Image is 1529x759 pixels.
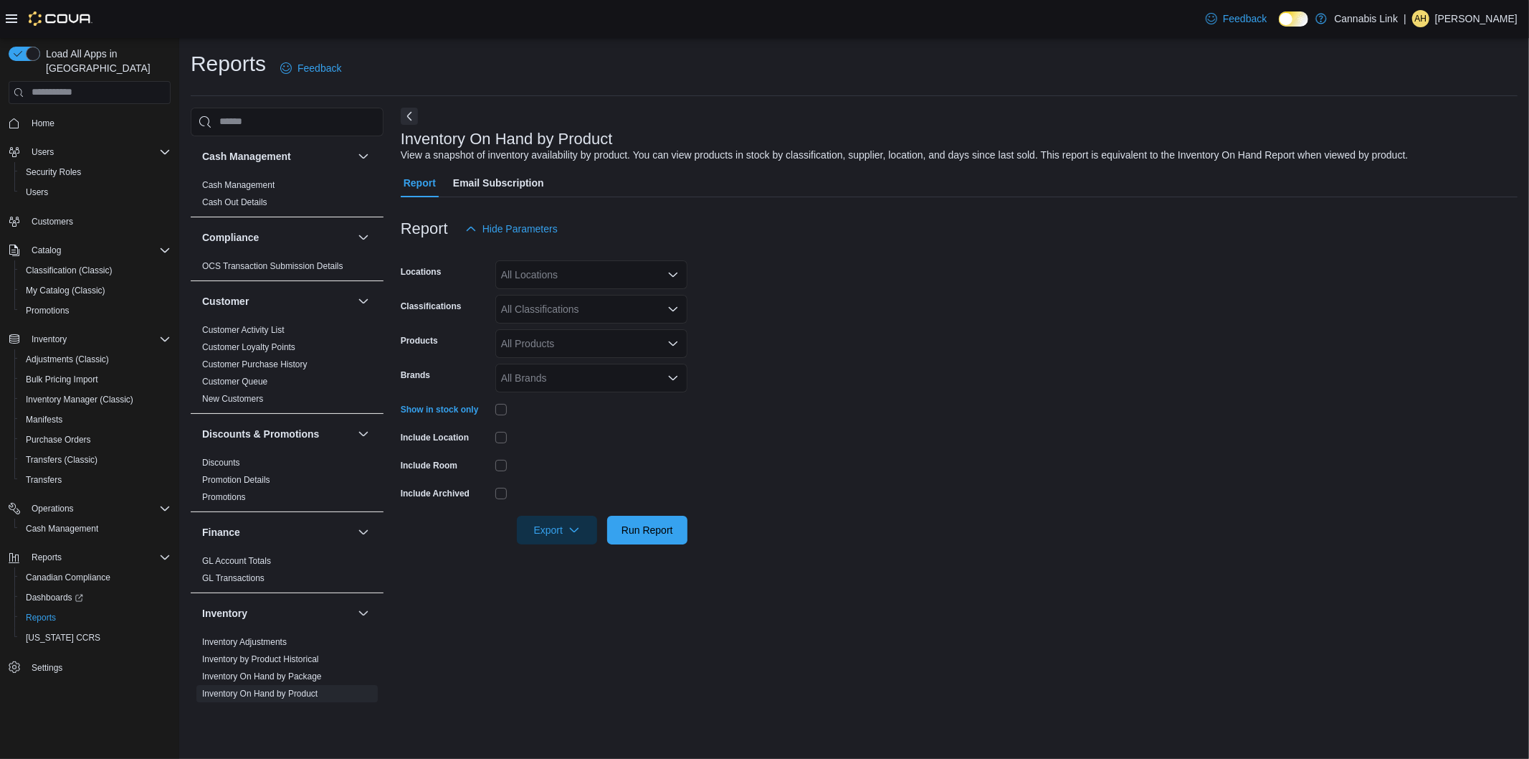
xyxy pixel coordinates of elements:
button: Home [3,113,176,133]
span: Manifests [20,411,171,428]
label: Include Archived [401,488,470,499]
span: Inventory [32,334,67,345]
button: Security Roles [14,162,176,182]
button: Run Report [607,516,687,544]
span: Transfers (Classic) [26,454,97,466]
span: Load All Apps in [GEOGRAPHIC_DATA] [40,47,171,75]
span: My Catalog (Classic) [26,285,105,296]
span: Users [26,143,171,161]
span: Cash Management [26,523,98,534]
span: Bulk Pricing Import [26,374,98,385]
nav: Complex example [9,107,171,715]
a: New Customers [202,394,263,404]
a: Feedback [275,54,347,82]
button: Catalog [3,240,176,260]
button: Customer [202,294,352,308]
span: Catalog [26,242,171,259]
button: Finance [202,525,352,539]
button: Inventory [3,329,176,349]
input: Dark Mode [1279,11,1309,27]
a: Transfers (Classic) [20,451,103,468]
a: Home [26,115,60,132]
a: Customers [26,213,79,230]
button: Export [517,516,597,544]
button: Cash Management [202,149,352,164]
div: Customer [191,321,384,413]
button: Transfers (Classic) [14,450,176,470]
span: Cash Management [20,520,171,537]
span: Classification (Classic) [26,265,113,276]
span: Promotion Details [202,474,270,486]
span: Operations [26,500,171,517]
button: Purchase Orders [14,430,176,450]
span: Feedback [297,61,341,75]
span: Transfers [26,474,62,486]
h3: Discounts & Promotions [202,427,319,441]
h3: Inventory [202,606,247,621]
span: Canadian Compliance [26,572,110,583]
a: GL Transactions [202,573,265,583]
button: Inventory Manager (Classic) [14,390,176,410]
button: Inventory [355,605,372,622]
span: Reports [26,612,56,623]
span: Customer Loyalty Points [202,341,295,353]
a: OCS Transaction Submission Details [202,261,343,271]
span: [US_STATE] CCRS [26,632,100,643]
button: Operations [3,499,176,519]
p: | [1404,10,1406,27]
div: View a snapshot of inventory availability by product. You can view products in stock by classific... [401,148,1409,163]
span: Cash Management [202,179,275,191]
label: Include Room [401,460,457,471]
span: Operations [32,503,74,514]
div: Cash Management [191,176,384,217]
span: Transfers [20,471,171,489]
a: My Catalog (Classic) [20,282,111,299]
span: New Customers [202,393,263,405]
span: Inventory by Product Historical [202,654,319,665]
label: Locations [401,266,442,278]
a: Bulk Pricing Import [20,371,104,388]
span: Inventory Manager (Classic) [26,394,133,405]
a: Inventory Adjustments [202,637,287,647]
button: Users [26,143,59,161]
span: Classification (Classic) [20,262,171,279]
a: Dashboards [14,588,176,608]
a: Customer Loyalty Points [202,342,295,352]
button: Users [14,182,176,202]
span: AH [1415,10,1427,27]
button: Transfers [14,470,176,490]
span: Users [20,184,171,201]
a: Cash Management [20,520,104,537]
a: Manifests [20,411,68,428]
span: Customer Activity List [202,324,285,336]
button: Compliance [202,230,352,245]
label: Include Location [401,432,469,443]
span: Export [525,516,589,544]
a: Customer Activity List [202,325,285,335]
span: Catalog [32,245,61,256]
a: Promotion Details [202,475,270,485]
a: Promotions [20,302,75,319]
a: Customer Purchase History [202,359,308,369]
span: Washington CCRS [20,629,171,646]
span: Bulk Pricing Import [20,371,171,388]
button: Customer [355,293,372,310]
button: Discounts & Promotions [355,425,372,443]
button: Inventory [26,331,72,348]
span: Inventory On Hand by Product [202,688,318,699]
span: Security Roles [26,166,81,178]
button: Reports [14,608,176,628]
button: Customers [3,211,176,232]
a: Discounts [202,458,240,468]
span: Home [26,114,171,132]
button: Open list of options [667,338,679,349]
span: Cash Out Details [202,197,267,208]
a: Promotions [202,492,246,502]
span: Transfers (Classic) [20,451,171,468]
a: Adjustments (Classic) [20,351,115,368]
a: [US_STATE] CCRS [20,629,106,646]
span: Inventory Adjustments [202,636,287,648]
span: GL Transactions [202,572,265,584]
button: Settings [3,656,176,677]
